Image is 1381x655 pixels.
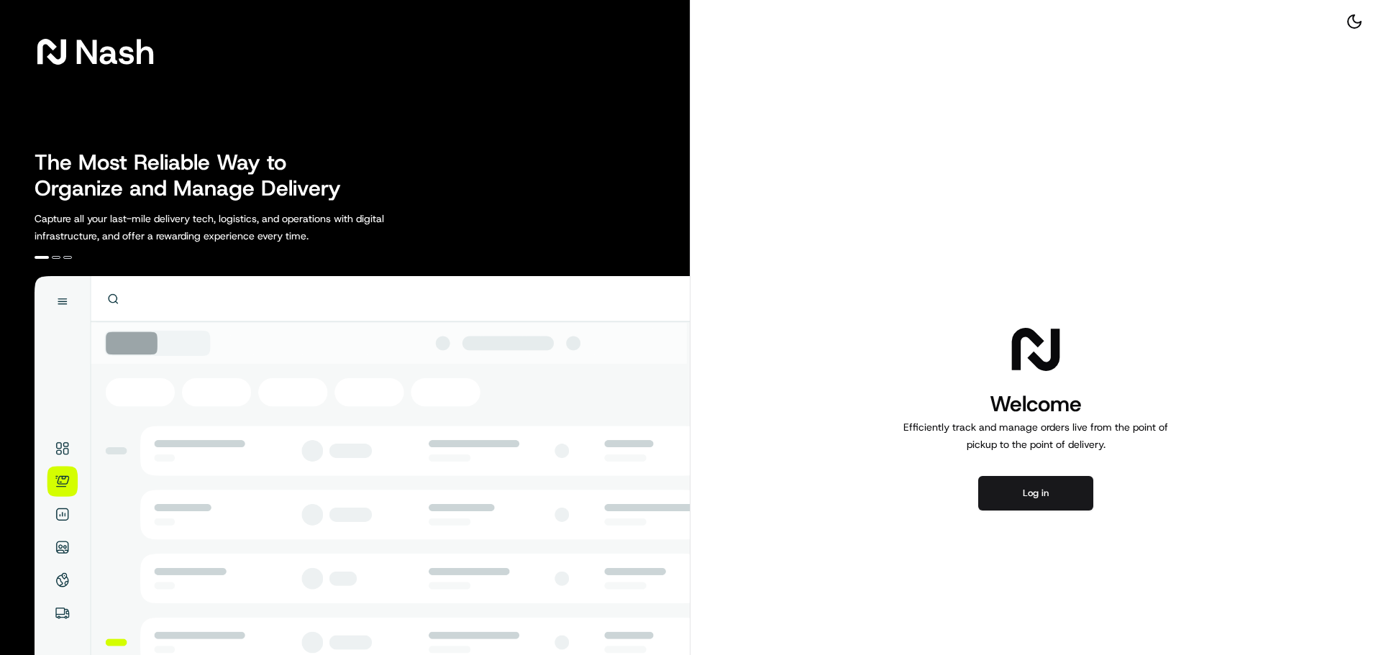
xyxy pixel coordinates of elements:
button: Log in [978,476,1093,510]
h1: Welcome [898,390,1174,418]
p: Capture all your last-mile delivery tech, logistics, and operations with digital infrastructure, ... [35,210,449,244]
h2: The Most Reliable Way to Organize and Manage Delivery [35,150,357,201]
span: Nash [75,37,155,66]
p: Efficiently track and manage orders live from the point of pickup to the point of delivery. [898,418,1174,453]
